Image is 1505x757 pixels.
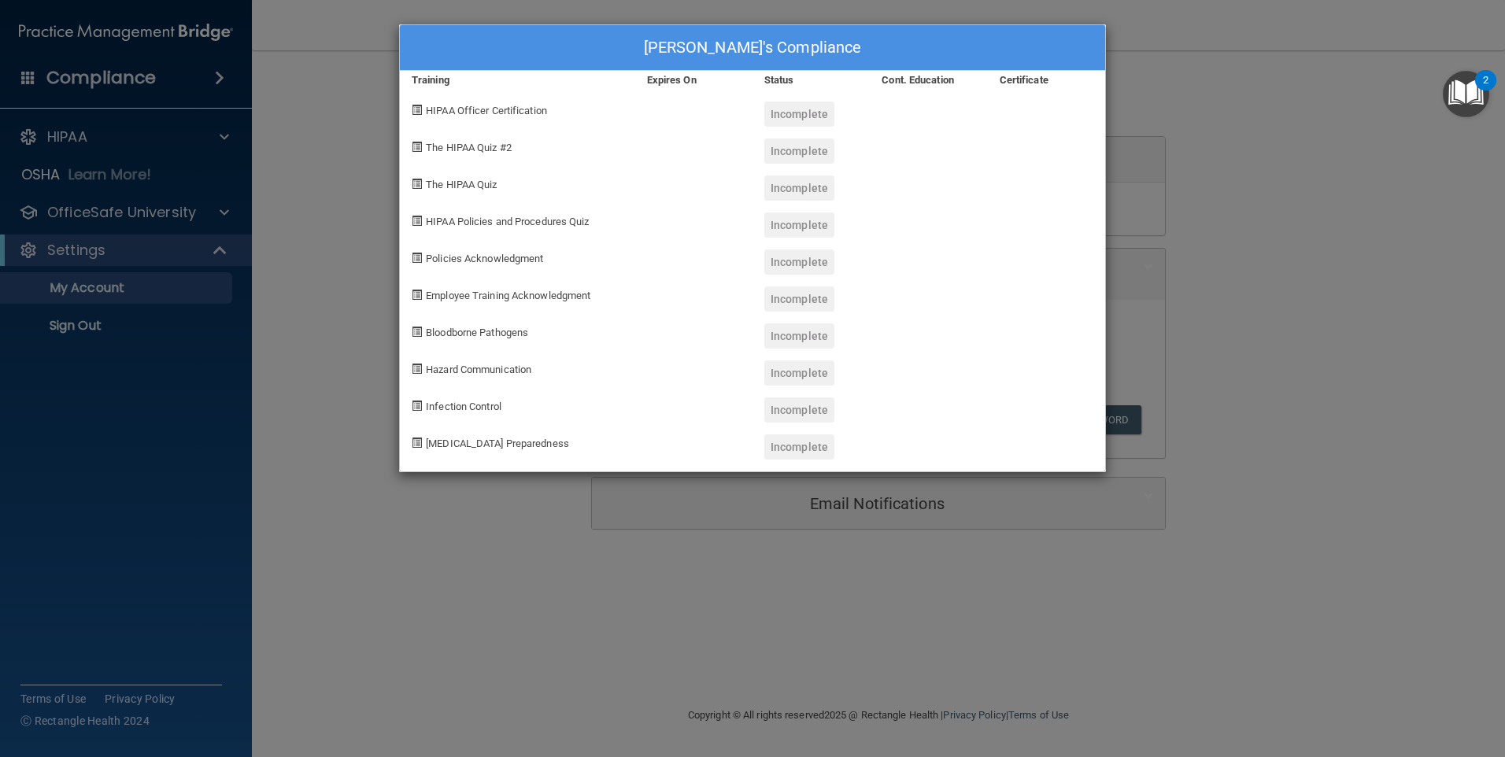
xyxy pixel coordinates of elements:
[635,71,752,90] div: Expires On
[1443,71,1489,117] button: Open Resource Center, 2 new notifications
[426,438,569,449] span: [MEDICAL_DATA] Preparedness
[426,179,497,190] span: The HIPAA Quiz
[764,360,834,386] div: Incomplete
[764,175,834,201] div: Incomplete
[426,216,589,227] span: HIPAA Policies and Procedures Quiz
[426,142,512,153] span: The HIPAA Quiz #2
[1233,645,1486,708] iframe: Drift Widget Chat Controller
[426,290,590,301] span: Employee Training Acknowledgment
[426,327,528,338] span: Bloodborne Pathogens
[426,253,543,264] span: Policies Acknowledgment
[426,401,501,412] span: Infection Control
[764,323,834,349] div: Incomplete
[1483,80,1488,101] div: 2
[870,71,987,90] div: Cont. Education
[764,397,834,423] div: Incomplete
[764,286,834,312] div: Incomplete
[400,71,635,90] div: Training
[752,71,870,90] div: Status
[426,364,531,375] span: Hazard Communication
[426,105,547,116] span: HIPAA Officer Certification
[764,212,834,238] div: Incomplete
[988,71,1105,90] div: Certificate
[400,25,1105,71] div: [PERSON_NAME]'s Compliance
[764,434,834,460] div: Incomplete
[764,249,834,275] div: Incomplete
[764,102,834,127] div: Incomplete
[764,138,834,164] div: Incomplete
